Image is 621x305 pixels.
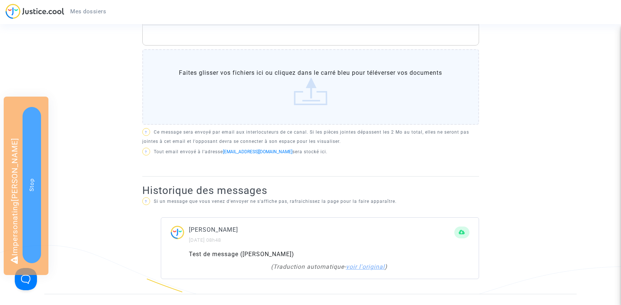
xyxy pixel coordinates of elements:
a: [EMAIL_ADDRESS][DOMAIN_NAME] [223,149,292,154]
div: Impersonating [4,97,48,275]
div: Test de message ([PERSON_NAME]) [189,250,469,259]
h2: Historique des messages [142,184,479,197]
p: Tout email envoyé à l'adresse sera stocké ici. [142,147,479,157]
img: jc-logo.svg [6,4,64,19]
button: Stop [23,107,41,263]
span: ? [145,200,147,204]
p: [PERSON_NAME] [189,225,454,234]
div: ( - ) [193,262,466,271]
p: Si un message que vous venez d'envoyer ne s'affiche pas, rafraichissez la page pour la faire appa... [142,197,479,206]
span: Mes dossiers [70,8,106,15]
span: ? [145,150,147,154]
a: Mes dossiers [64,6,112,17]
span: ? [145,130,147,134]
iframe: Help Scout Beacon - Open [15,268,37,290]
small: [DATE] 08h48 [189,237,221,243]
div: Rich Text Editor, main [142,25,479,46]
span: Traduction automatique [273,263,344,270]
img: ... [170,225,189,244]
p: Ce message sera envoyé par email aux interlocuteurs de ce canal. Si les pièces jointes dépassent ... [142,128,479,146]
span: Stop [28,178,35,191]
a: voir l'original [346,263,385,270]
